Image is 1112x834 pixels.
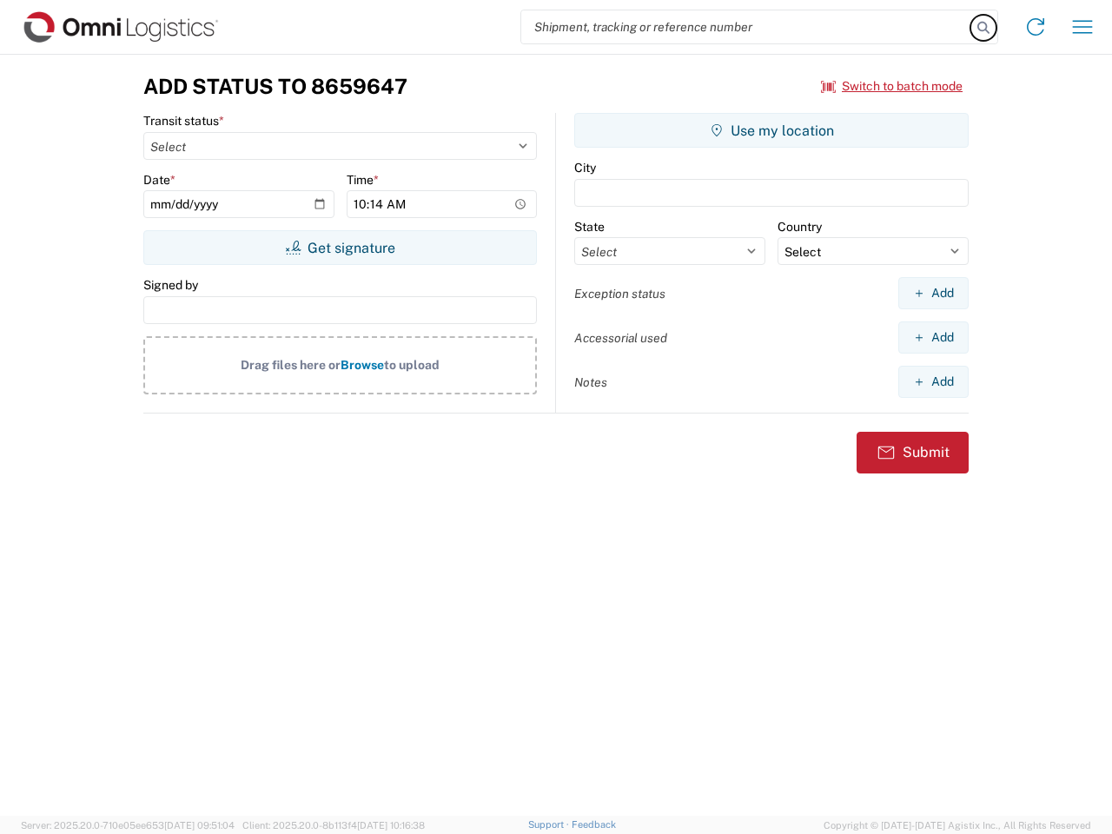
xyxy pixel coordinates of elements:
[574,219,605,235] label: State
[384,358,440,372] span: to upload
[143,277,198,293] label: Signed by
[242,820,425,831] span: Client: 2025.20.0-8b113f4
[572,819,616,830] a: Feedback
[574,330,667,346] label: Accessorial used
[341,358,384,372] span: Browse
[357,820,425,831] span: [DATE] 10:16:38
[778,219,822,235] label: Country
[143,74,407,99] h3: Add Status to 8659647
[898,321,969,354] button: Add
[857,432,969,473] button: Submit
[574,113,969,148] button: Use my location
[347,172,379,188] label: Time
[898,366,969,398] button: Add
[164,820,235,831] span: [DATE] 09:51:04
[574,374,607,390] label: Notes
[241,358,341,372] span: Drag files here or
[528,819,572,830] a: Support
[824,817,1091,833] span: Copyright © [DATE]-[DATE] Agistix Inc., All Rights Reserved
[574,160,596,175] label: City
[821,72,963,101] button: Switch to batch mode
[521,10,971,43] input: Shipment, tracking or reference number
[143,113,224,129] label: Transit status
[574,286,665,301] label: Exception status
[143,230,537,265] button: Get signature
[21,820,235,831] span: Server: 2025.20.0-710e05ee653
[143,172,175,188] label: Date
[898,277,969,309] button: Add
